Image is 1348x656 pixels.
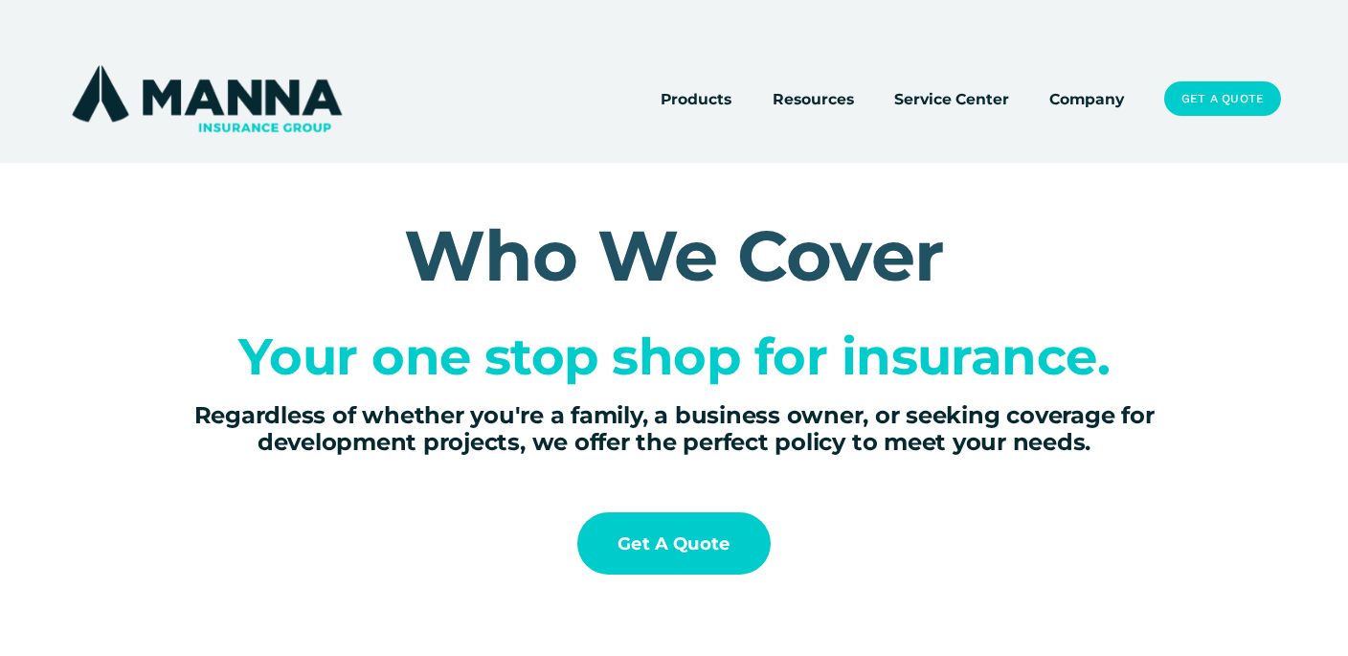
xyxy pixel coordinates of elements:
span: Resources [773,87,854,111]
span: Who We Cover [404,213,944,298]
a: Company [1049,85,1124,112]
strong: Regardless of whether you're a family, a business owner, or seeking coverage for development proj... [194,401,1160,456]
span: Products [661,87,731,111]
a: folder dropdown [661,85,731,112]
a: Get a Quote [577,512,771,575]
a: Get a Quote [1164,81,1280,116]
a: folder dropdown [773,85,854,112]
span: Your one stop shop for insurance. [238,326,1111,387]
img: Manna Insurance Group [67,61,346,136]
a: Service Center [894,85,1009,112]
